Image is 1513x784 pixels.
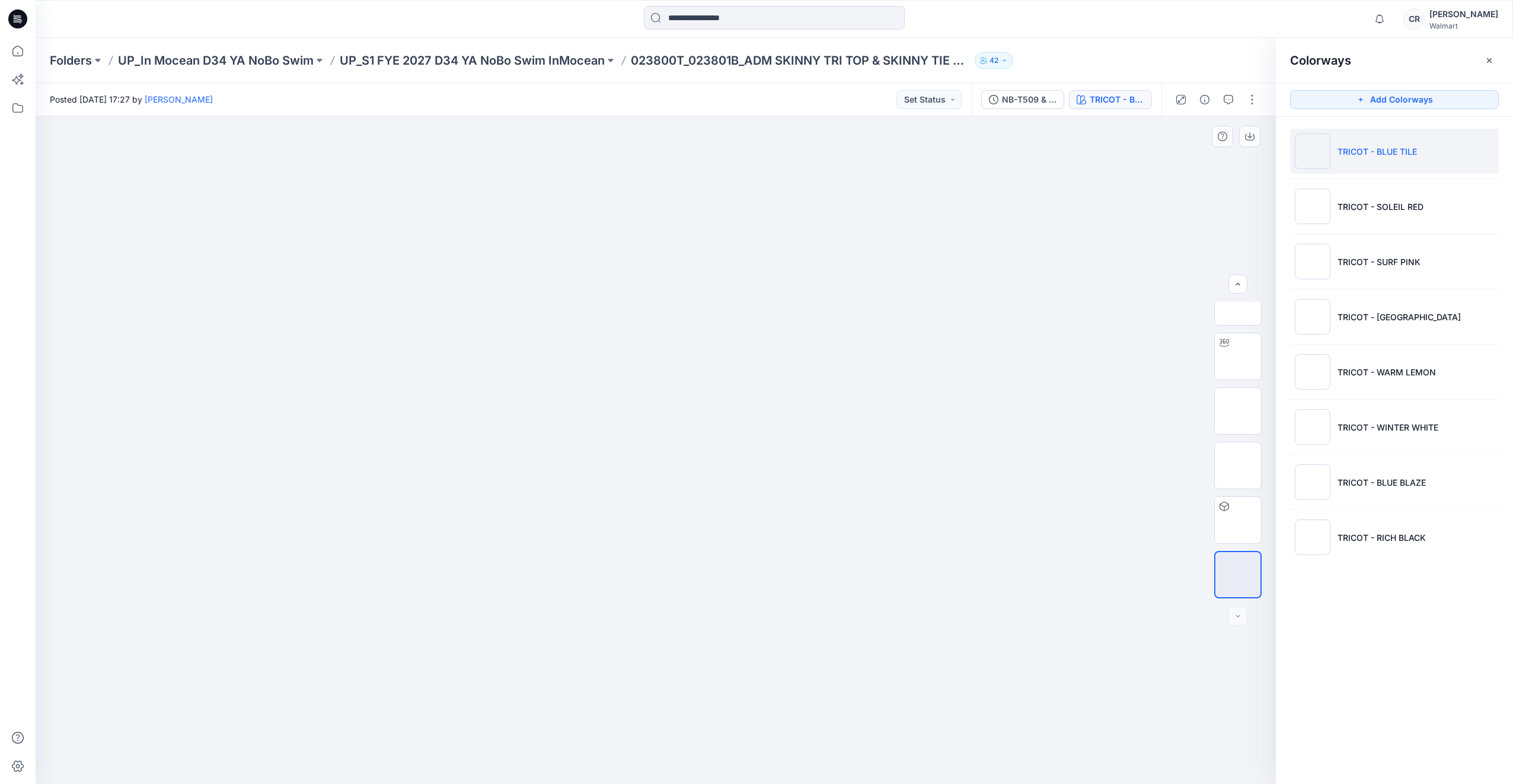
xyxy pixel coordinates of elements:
[1338,531,1426,544] p: TRICOT - RICH BLACK
[1338,421,1438,434] p: TRICOT - WINTER WHITE
[50,93,213,106] span: Posted [DATE] 17:27 by
[50,52,92,69] a: Folders
[1295,299,1330,334] img: TRICOT - MAPLEWOOD
[1338,476,1426,489] p: TRICOT - BLUE BLAZE
[1290,90,1499,109] button: Add Colorways
[1338,311,1461,323] p: TRICOT - [GEOGRAPHIC_DATA]
[1338,366,1436,378] p: TRICOT - WARM LEMON
[1429,21,1498,30] div: Walmart
[1090,93,1144,106] div: TRICOT - BLUE TILE
[989,54,998,67] p: 42
[118,52,314,69] a: UP_In Mocean D34 YA NoBo Swim
[1295,133,1330,169] img: TRICOT - BLUE TILE
[1295,520,1330,555] img: TRICOT - RICH BLACK
[1069,90,1152,109] button: TRICOT - BLUE TILE
[1338,200,1423,213] p: TRICOT - SOLEIL RED
[1290,53,1351,68] h2: Colorways
[975,52,1013,69] button: 42
[1002,93,1056,106] div: NB-T509 & NB-B507_OPT1
[981,90,1064,109] button: NB-T509 & NB-B507_OPT1
[1295,409,1330,445] img: TRICOT - WINTER WHITE
[145,94,213,104] a: [PERSON_NAME]
[631,52,970,69] p: 023800T_023801B_ADM SKINNY TRI TOP & SKINNY TIE MID RISE
[1295,244,1330,279] img: TRICOT - SURF PINK
[1338,256,1421,268] p: TRICOT - SURF PINK
[1403,8,1425,30] div: CR
[1295,464,1330,500] img: TRICOT - BLUE BLAZE
[1295,354,1330,390] img: TRICOT - WARM LEMON
[1338,145,1417,158] p: TRICOT - BLUE TILE
[1295,189,1330,224] img: TRICOT - SOLEIL RED
[1195,90,1214,109] button: Details
[1429,7,1498,21] div: [PERSON_NAME]
[340,52,605,69] a: UP_S1 FYE 2027 D34 YA NoBo Swim InMocean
